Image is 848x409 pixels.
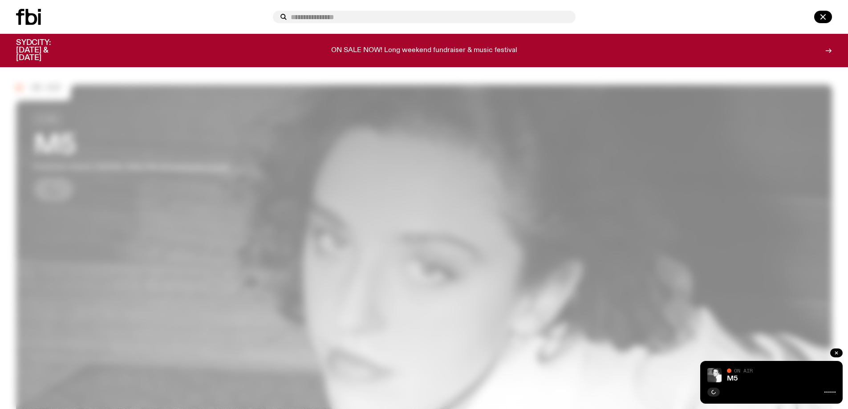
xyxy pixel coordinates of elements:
[331,47,517,55] p: ON SALE NOW! Long weekend fundraiser & music festival
[16,39,73,62] h3: SYDCITY: [DATE] & [DATE]
[734,368,753,373] span: On Air
[707,368,722,382] img: A black and white photo of Lilly wearing a white blouse and looking up at the camera.
[727,375,738,382] a: M5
